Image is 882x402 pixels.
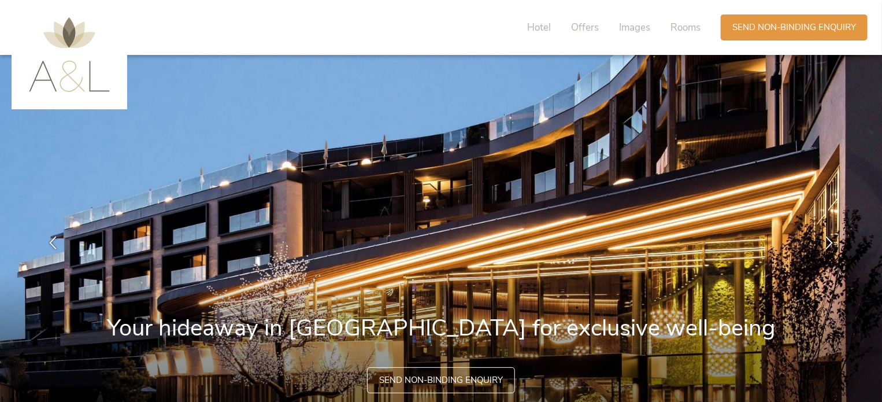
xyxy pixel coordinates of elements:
[571,21,599,34] span: Offers
[29,17,110,92] img: AMONTI & LUNARIS Wellnessresort
[619,21,650,34] span: Images
[732,21,856,34] span: Send non-binding enquiry
[379,374,503,386] span: Send non-binding enquiry
[527,21,551,34] span: Hotel
[670,21,701,34] span: Rooms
